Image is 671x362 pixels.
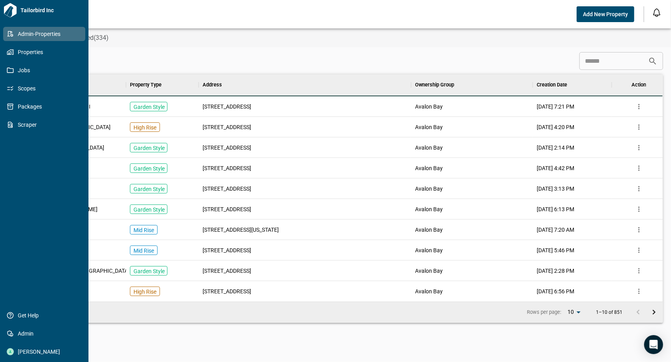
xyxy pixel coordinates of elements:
span: [STREET_ADDRESS] [203,164,251,172]
button: more [633,162,645,174]
span: [DATE] 2:28 PM [537,267,574,275]
p: Garden Style [133,103,165,111]
span: [DATE] 2:14 PM [537,144,574,152]
span: Scopes [14,84,78,92]
span: Avalon Bay [415,267,443,275]
span: [STREET_ADDRESS] [203,267,251,275]
span: [STREET_ADDRESS] [203,205,251,213]
button: Open notification feed [650,6,663,19]
div: Action [612,74,666,96]
a: Scopes [3,81,85,96]
span: [DATE] 4:42 PM [537,164,574,172]
a: Scraper [3,118,85,132]
div: Property Type [126,74,199,96]
button: Go to next page [646,304,662,320]
span: [STREET_ADDRESS] [203,123,251,131]
p: 1–10 of 851 [596,310,622,315]
span: Jobs [14,66,78,74]
p: Mid Rise [133,226,154,234]
div: Ownership Group [415,74,454,96]
span: Avalon Bay [415,144,443,152]
div: base tabs [21,28,671,47]
span: Packages [14,103,78,111]
span: [DATE] 7:21 PM [537,103,574,111]
a: Jobs [3,63,85,77]
p: High Rise [133,124,156,131]
div: Action [632,74,646,96]
button: more [633,265,645,277]
span: Tailorbird Inc [17,6,85,14]
span: Avalon Bay [415,246,443,254]
span: Avalon Bay [415,103,443,111]
p: Garden Style [133,267,165,275]
span: [DATE] 7:20 AM [537,226,574,234]
div: Creation Date [537,74,567,96]
span: [STREET_ADDRESS][US_STATE] [203,226,279,234]
p: Garden Style [133,185,165,193]
button: more [633,224,645,236]
div: Address [203,74,222,96]
p: Mid Rise [133,247,154,255]
button: more [633,101,645,113]
div: Address [199,74,411,96]
span: Properties [14,48,78,56]
span: Avalon Bay [415,226,443,234]
p: Garden Style [133,165,165,173]
div: Ownership Group [411,74,532,96]
span: [DATE] 3:13 PM [537,185,574,193]
span: [STREET_ADDRESS] [203,287,251,295]
span: Avalon Bay [415,205,443,213]
span: Scraper [14,121,78,129]
span: [STREET_ADDRESS] [203,185,251,193]
button: more [633,244,645,256]
span: Avalon Bay [415,185,443,193]
div: Open Intercom Messenger [644,335,663,354]
span: [DATE] 6:13 PM [537,205,574,213]
span: Avalon Bay [415,164,443,172]
div: Creation Date [533,74,612,96]
span: Get Help [14,311,78,319]
span: [STREET_ADDRESS] [203,144,251,152]
span: [DATE] 5:46 PM [537,246,574,254]
p: High Rise [133,288,156,296]
button: more [633,142,645,154]
button: more [633,285,645,297]
p: Rows per page: [527,309,561,316]
span: [DATE] 6:56 PM [537,287,574,295]
a: Packages [3,99,85,114]
a: Properties [3,45,85,59]
button: Add New Property [577,6,634,22]
div: 10 [564,306,583,318]
a: Admin-Properties [3,27,85,41]
span: [DATE] 4:20 PM [537,123,574,131]
p: Garden Style [133,206,165,214]
span: Add New Property [583,10,628,18]
div: Property Type [130,74,162,96]
span: Archived(334) [70,34,109,42]
span: [PERSON_NAME] [14,348,78,356]
span: [STREET_ADDRESS] [203,246,251,254]
span: Admin-Properties [14,30,78,38]
span: Admin [14,330,78,338]
span: Avalon Bay [415,287,443,295]
button: more [633,203,645,215]
button: more [633,121,645,133]
button: more [633,183,645,195]
a: Admin [3,326,85,341]
span: [STREET_ADDRESS] [203,103,251,111]
span: Avalon Bay [415,123,443,131]
div: Property Name [29,74,126,96]
p: Garden Style [133,144,165,152]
